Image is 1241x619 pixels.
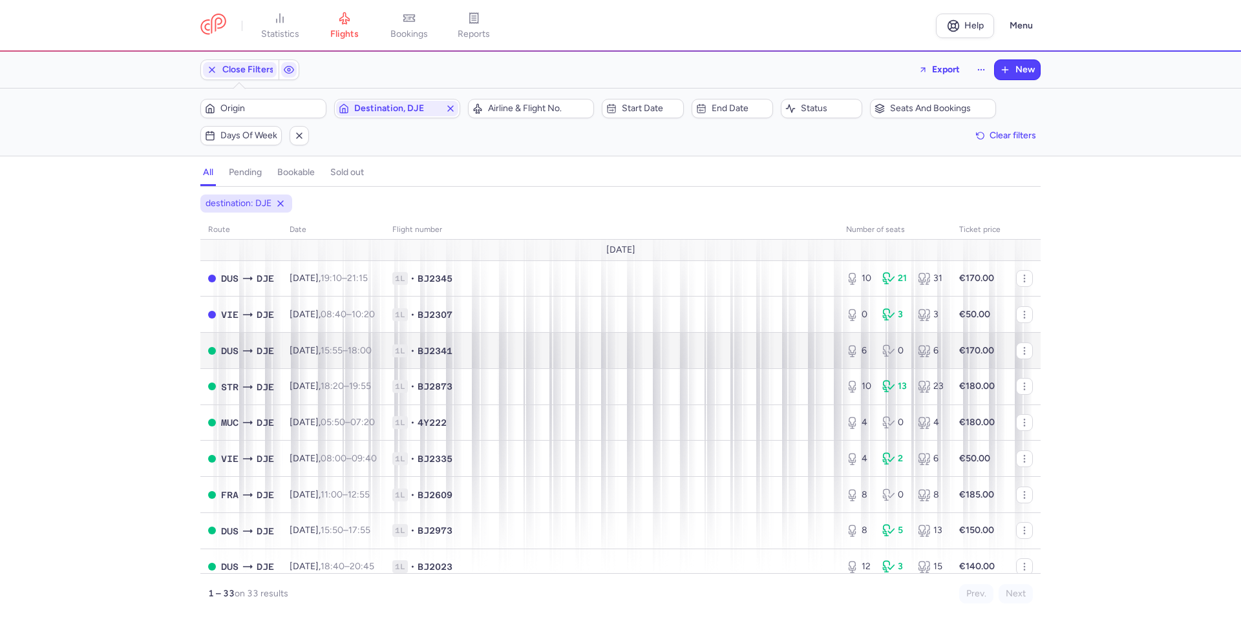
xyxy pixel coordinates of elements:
[410,560,415,573] span: •
[321,345,343,356] time: 15:55
[350,561,374,572] time: 20:45
[410,452,415,465] span: •
[321,417,345,428] time: 05:50
[959,417,995,428] strong: €180.00
[692,99,773,118] button: End date
[846,344,872,357] div: 6
[321,525,370,536] span: –
[350,417,375,428] time: 07:20
[846,308,872,321] div: 0
[882,488,908,501] div: 0
[390,28,428,40] span: bookings
[999,584,1033,603] button: Next
[261,28,299,40] span: statistics
[235,588,288,599] span: on 33 results
[221,488,239,502] span: Frankfurt International Airport, Frankfurt am Main, Germany
[846,452,872,465] div: 4
[410,380,415,393] span: •
[410,272,415,285] span: •
[882,560,908,573] div: 3
[392,272,408,285] span: 1L
[208,527,216,534] span: OPEN
[290,345,372,356] span: [DATE],
[330,28,359,40] span: flights
[290,381,371,392] span: [DATE],
[222,65,274,75] span: Close Filters
[203,167,213,178] h4: all
[347,273,368,284] time: 21:15
[951,220,1008,240] th: Ticket price
[846,272,872,285] div: 10
[321,453,377,464] span: –
[221,560,239,574] span: Düsseldorf International Airport, Düsseldorf, Germany
[959,309,990,320] strong: €50.00
[321,489,370,500] span: –
[392,416,408,429] span: 1L
[918,308,944,321] div: 3
[348,525,370,536] time: 17:55
[321,381,371,392] span: –
[418,380,452,393] span: BJ2873
[208,455,216,463] span: OPEN
[995,60,1040,79] button: New
[334,99,460,118] button: Destination, DJE
[208,419,216,426] span: OPEN
[410,308,415,321] span: •
[918,344,944,357] div: 6
[257,415,274,430] span: Djerba-Zarzis, Djerba, Tunisia
[882,452,908,465] div: 2
[846,488,872,501] div: 8
[392,308,408,321] span: 1L
[200,14,226,37] a: CitizenPlane red outlined logo
[257,524,274,538] span: DJE
[221,452,239,466] span: Vienna International, Vienna, Austria
[200,126,282,145] button: Days of week
[321,309,346,320] time: 08:40
[290,453,377,464] span: [DATE],
[846,380,872,393] div: 10
[882,272,908,285] div: 21
[321,453,346,464] time: 08:00
[257,488,274,502] span: Djerba-Zarzis, Djerba, Tunisia
[959,453,990,464] strong: €50.00
[418,488,452,501] span: BJ2609
[959,345,994,356] strong: €170.00
[348,345,372,356] time: 18:00
[622,103,679,114] span: Start date
[377,12,441,40] a: bookings
[248,12,312,40] a: statistics
[392,560,408,573] span: 1L
[606,245,635,255] span: [DATE]
[290,561,374,572] span: [DATE],
[959,381,995,392] strong: €180.00
[410,524,415,537] span: •
[846,524,872,537] div: 8
[964,21,984,30] span: Help
[441,12,506,40] a: reports
[488,103,589,114] span: Airline & Flight No.
[321,561,374,572] span: –
[971,126,1041,145] button: Clear filters
[385,220,838,240] th: Flight number
[221,344,239,358] span: Düsseldorf International Airport, Düsseldorf, Germany
[352,453,377,464] time: 09:40
[321,417,375,428] span: –
[321,309,375,320] span: –
[602,99,683,118] button: Start date
[1002,14,1041,38] button: Menu
[410,488,415,501] span: •
[918,272,944,285] div: 31
[392,344,408,357] span: 1L
[392,452,408,465] span: 1L
[918,488,944,501] div: 8
[882,524,908,537] div: 5
[200,220,282,240] th: route
[290,417,375,428] span: [DATE],
[801,103,858,114] span: Status
[208,588,235,599] strong: 1 – 33
[321,525,343,536] time: 15:50
[206,197,271,210] span: destination: DJE
[257,380,274,394] span: Djerba-Zarzis, Djerba, Tunisia
[846,560,872,573] div: 12
[918,560,944,573] div: 15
